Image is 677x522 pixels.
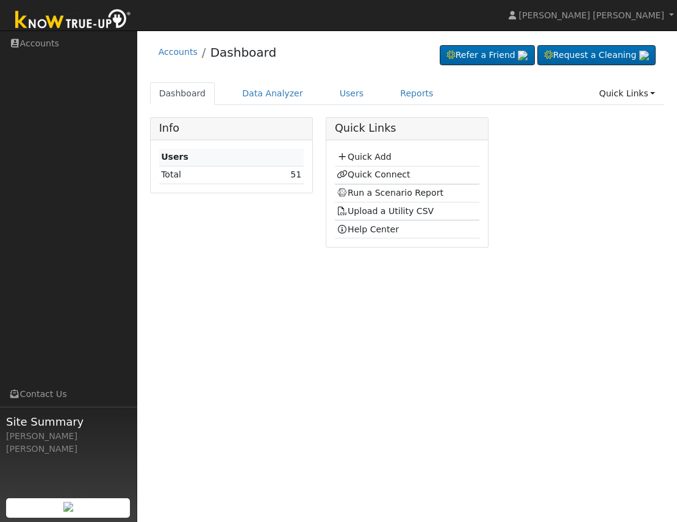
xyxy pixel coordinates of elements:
[233,82,312,105] a: Data Analyzer
[150,82,215,105] a: Dashboard
[518,51,528,60] img: retrieve
[391,82,442,105] a: Reports
[519,10,664,20] span: [PERSON_NAME] [PERSON_NAME]
[159,47,198,57] a: Accounts
[331,82,373,105] a: Users
[590,82,664,105] a: Quick Links
[440,45,535,66] a: Refer a Friend
[63,502,73,512] img: retrieve
[6,413,131,430] span: Site Summary
[6,430,131,456] div: [PERSON_NAME] [PERSON_NAME]
[639,51,649,60] img: retrieve
[537,45,656,66] a: Request a Cleaning
[9,7,137,34] img: Know True-Up
[210,45,277,60] a: Dashboard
